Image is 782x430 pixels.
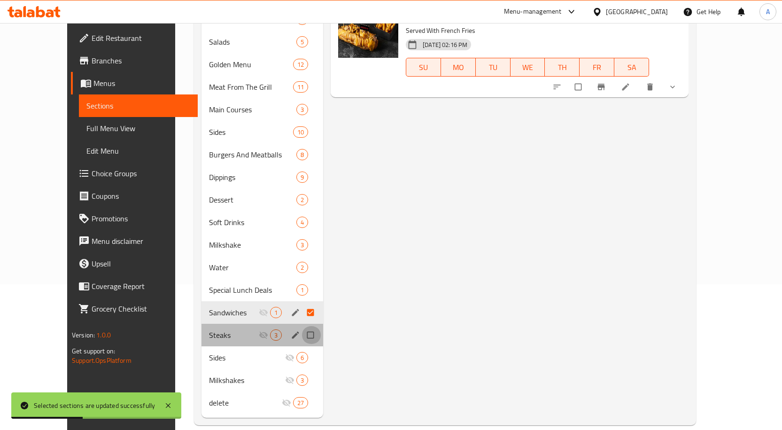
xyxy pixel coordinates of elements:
span: 9 [297,173,308,182]
span: Sections [86,100,190,111]
span: 2 [297,195,308,204]
button: WE [511,58,545,77]
span: Sides [209,126,293,138]
div: items [293,81,308,93]
p: Sauteed Beef Tenderloin With Soy Sauce, Onion, Cheddar Cheese In Toasted Baguette, Served With Fr... [406,13,649,37]
div: Salads5 [201,31,323,53]
span: Full Menu View [86,123,190,134]
button: show more [662,77,685,97]
span: 1 [297,286,308,295]
div: items [270,307,282,318]
nav: Menu sections [201,4,323,418]
span: 2 [297,263,308,272]
span: Steaks [209,329,259,341]
span: Grocery Checklist [92,303,190,314]
span: 8 [297,150,308,159]
button: TH [545,58,580,77]
span: 4 [297,218,308,227]
button: FR [580,58,614,77]
span: Soft Drinks [209,217,296,228]
button: MO [441,58,476,77]
span: Burgers And Meatballs [209,149,296,160]
div: Dippings9 [201,166,323,188]
svg: Inactive section [285,353,294,362]
a: Edit menu item [621,82,632,92]
a: Coverage Report [71,275,198,297]
div: items [270,329,282,341]
div: items [293,59,308,70]
span: 1.0.0 [96,329,111,341]
span: Meat From The Grill [209,81,293,93]
span: Dessert [209,194,296,205]
span: TH [549,61,576,74]
div: Sandwiches [209,307,259,318]
span: Milkshakes [209,375,285,386]
span: Special Lunch Deals [209,284,296,296]
div: items [296,172,308,183]
a: Edit Menu [79,140,198,162]
span: MO [445,61,472,74]
div: Golden Menu12 [201,53,323,76]
a: Sections [79,94,198,117]
span: Golden Menu [209,59,293,70]
span: 3 [297,241,308,250]
span: [DATE] 02:16 PM [419,40,471,49]
span: SA [618,61,645,74]
div: items [296,217,308,228]
div: Sides10 [201,121,323,143]
span: Water [209,262,296,273]
span: FR [583,61,611,74]
span: SU [410,61,437,74]
a: Edit Restaurant [71,27,198,49]
svg: Inactive section [259,308,268,317]
span: 12 [294,60,308,69]
a: Support.OpsPlatform [72,354,132,367]
span: Edit Menu [86,145,190,156]
div: Soft Drinks4 [201,211,323,234]
span: 6 [297,353,308,362]
span: 3 [297,105,308,114]
button: SA [614,58,649,77]
span: TU [480,61,507,74]
a: Menu disclaimer [71,230,198,252]
span: A [766,7,770,17]
span: 10 [294,128,308,137]
div: Selected sections are updated successfully [34,400,155,411]
div: Water2 [201,256,323,279]
span: Sides [209,352,285,363]
span: Menu disclaimer [92,235,190,247]
div: items [296,149,308,160]
button: delete [640,77,662,97]
div: Special Lunch Deals1 [201,279,323,301]
span: Upsell [92,258,190,269]
svg: Inactive section [285,375,294,385]
svg: Inactive section [282,398,291,407]
div: items [296,352,308,363]
span: Get support on: [72,345,115,357]
div: Milkshakes3 [201,369,323,391]
span: WE [514,61,542,74]
div: Steaks3edit [201,324,323,346]
div: Sides6 [201,346,323,369]
a: Promotions [71,207,198,230]
svg: Show Choices [668,82,677,92]
button: edit [289,306,303,319]
span: Dippings [209,172,296,183]
button: TU [476,58,511,77]
span: Edit Restaurant [92,32,190,44]
div: items [293,397,308,408]
button: SU [406,58,441,77]
div: Dessert2 [201,188,323,211]
div: Menu-management [504,6,562,17]
div: Burgers And Meatballs8 [201,143,323,166]
a: Upsell [71,252,198,275]
div: items [296,104,308,115]
span: 27 [294,399,308,407]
